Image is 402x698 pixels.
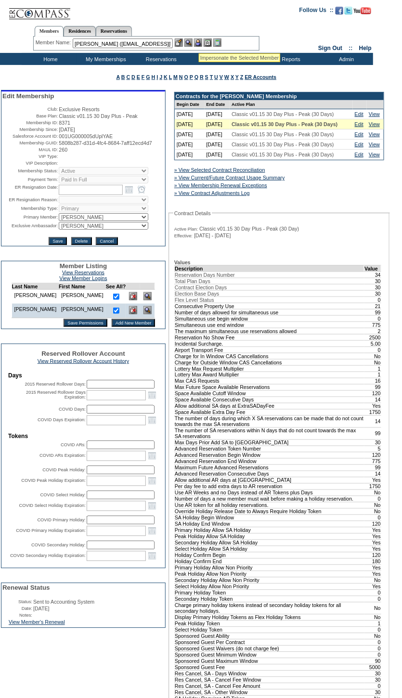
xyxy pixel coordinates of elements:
[174,190,250,196] a: » View Contract Adjustments Log
[205,119,230,129] td: [DATE]
[147,476,157,486] a: Open the calendar popup.
[129,292,137,300] img: Delete
[175,347,364,353] td: Airport Transport Fee
[49,237,66,245] input: Save
[60,262,107,270] span: Member Listing
[59,127,75,132] span: [DATE]
[364,658,381,664] td: 90
[336,10,343,15] a: Become our fan on Facebook
[175,403,364,409] td: Allow additional SA days at ExtraSADayFee
[37,518,86,523] label: COVID Primary Holiday:
[364,558,381,565] td: 180
[112,319,156,327] input: Add New Member
[364,652,381,658] td: 0
[152,74,156,80] a: H
[2,127,58,132] td: Membership Since:
[175,150,205,160] td: [DATE]
[204,39,212,47] img: Reservations
[35,26,64,37] a: Members
[175,452,364,458] td: Advanced Reservation Begin Window
[12,304,59,318] td: [PERSON_NAME]
[22,53,77,65] td: Home
[16,529,86,533] label: COVID Primary Holiday Expiration:
[175,409,364,415] td: Space Available Extra Day Fee
[230,100,353,109] td: Active Plan
[175,119,205,129] td: [DATE]
[175,384,364,390] td: Max Future Space Available Reservations
[364,384,381,390] td: 99
[59,147,67,153] span: 260
[131,74,135,80] a: D
[175,540,364,546] td: Secondary Holiday Allow SA Holiday
[33,606,50,612] span: [DATE]
[364,533,381,540] td: Yes
[205,100,230,109] td: End Date
[213,39,221,47] img: b_calculator.gif
[262,53,318,65] td: Reports
[175,39,183,47] img: b_edit.gif
[2,147,58,153] td: MAUL ID:
[2,599,32,605] td: Status:
[59,106,100,112] span: Exclusive Resorts
[96,237,117,245] input: Cancel
[364,577,381,583] td: No
[175,483,364,490] td: Per day fee to add extra days to AR reservation
[147,501,157,511] a: Open the calendar popup.
[205,74,208,80] a: S
[364,521,381,527] td: 120
[355,152,363,157] a: Edit
[175,278,210,284] span: Total Plan Days
[175,284,227,290] span: Contract Election Days
[354,10,371,15] a: Subscribe to our YouTube Channel
[175,477,364,483] td: Allow additional AR days at [GEOGRAPHIC_DATA]
[175,490,364,496] td: Use AR Weeks and no Days instead of AR Tokens plus Days
[364,477,381,483] td: Yes
[175,334,364,340] td: Reservation No Show Fee
[364,540,381,546] td: Yes
[175,602,364,614] td: Charge primary holiday tokens instead of secondary holiday tokens for all secondary holidays.
[364,552,381,558] td: 120
[71,237,92,245] input: Delete
[364,409,381,415] td: 1750
[96,26,132,36] a: Reservations
[59,290,106,304] td: [PERSON_NAME]
[2,613,32,619] td: Notes:
[175,390,364,397] td: Space Available Cutoff Window
[169,74,172,80] a: L
[364,465,381,471] td: 99
[137,74,140,80] a: E
[175,322,364,328] td: Simultaneous use end window
[2,133,58,139] td: Salesforce Account ID:
[364,397,381,403] td: 14
[175,265,364,271] td: Description
[224,74,229,80] a: W
[369,121,380,127] a: View
[2,584,50,592] span: Renewal Status
[364,614,381,620] td: No
[8,433,158,440] td: Tokens
[2,176,58,183] td: Payment Term:
[175,502,364,508] td: Use AR token for all holiday reservations.
[364,446,381,452] td: 5
[220,74,223,80] a: V
[345,10,352,15] a: Follow us on Twitter
[179,74,183,80] a: N
[174,233,193,239] span: Effective:
[364,347,381,353] td: 0
[205,129,230,140] td: [DATE]
[38,418,86,423] label: COVID Days Expiration:
[364,677,381,683] td: 30
[174,167,265,173] a: » View Selected Contract Reconciliation
[61,443,86,448] label: COVID ARs:
[364,508,381,515] td: No
[174,226,198,232] span: Active Plan:
[142,74,145,80] a: F
[235,74,239,80] a: Y
[200,74,204,80] a: R
[2,140,58,146] td: Membership GUID:
[175,583,364,590] td: Select Holiday Allow Non Priority
[232,111,334,117] span: Classic v01.15 30 Day Plus - Peak (30 Days)
[175,100,205,109] td: Begin Date
[174,175,285,181] a: » View Current/Future Contract Usage Summary
[364,403,381,409] td: Yes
